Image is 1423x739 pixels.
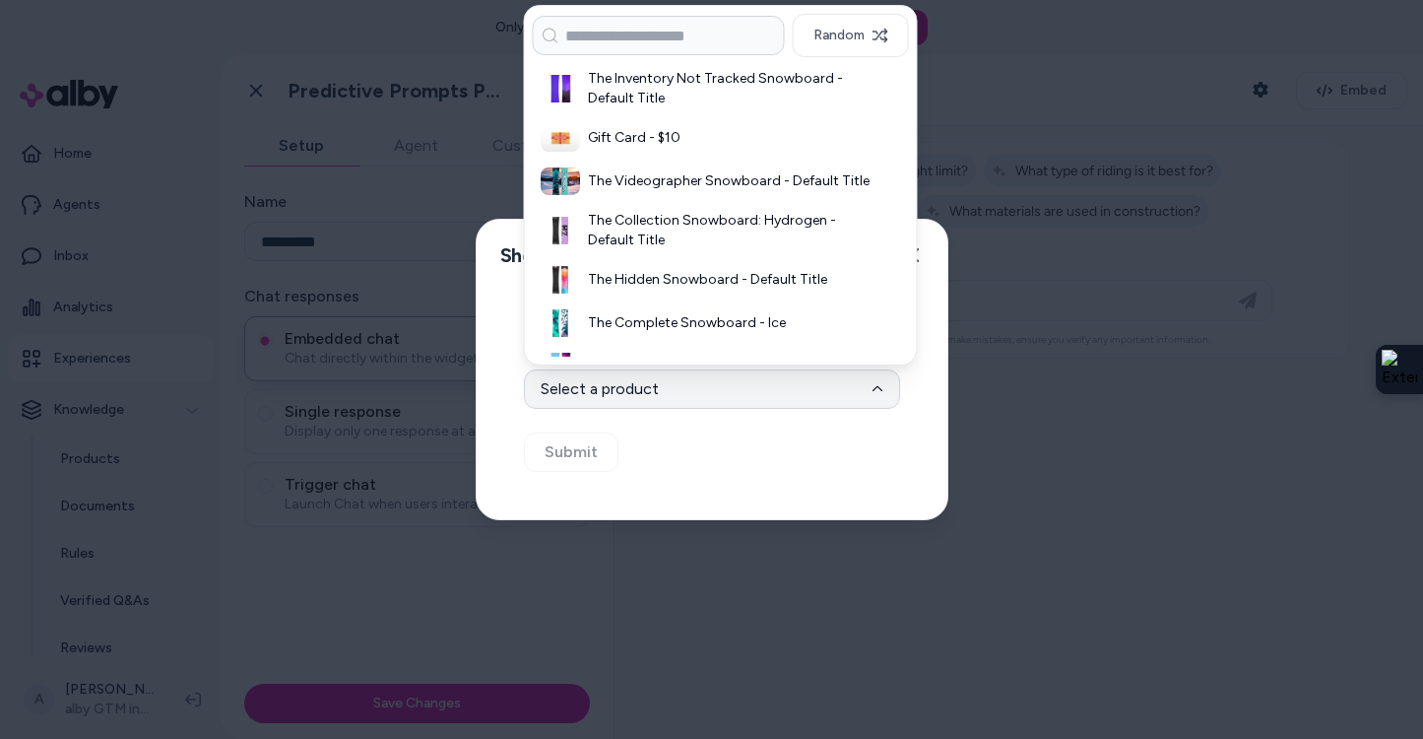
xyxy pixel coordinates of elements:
[588,313,873,333] h3: The Complete Snowboard - Ice
[541,124,580,152] img: Gift Card - $10
[541,266,580,294] img: The Hidden Snowboard - Default Title
[588,128,873,148] h3: Gift Card - $10
[541,75,580,102] img: The Inventory Not Tracked Snowboard - Default Title
[793,14,909,57] button: Random
[588,69,873,108] h3: The Inventory Not Tracked Snowboard - Default Title
[541,168,580,195] img: The Videographer Snowboard - Default Title
[588,211,873,250] h3: The Collection Snowboard: Hydrogen - Default Title
[541,217,580,244] img: The Collection Snowboard: Hydrogen - Default Title
[588,171,873,191] h3: The Videographer Snowboard - Default Title
[492,235,654,276] h2: Shopper Context
[541,309,580,337] img: The Complete Snowboard - Ice
[541,353,580,380] img: The Purple Cloud Snowboard - Default Title
[588,270,873,290] h3: The Hidden Snowboard - Default Title
[524,369,900,409] button: Select a product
